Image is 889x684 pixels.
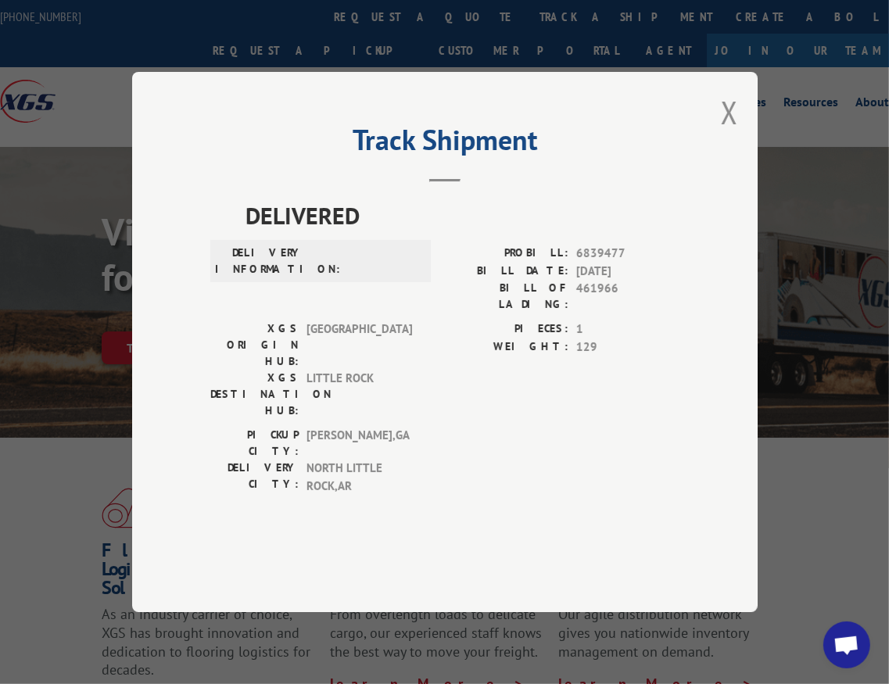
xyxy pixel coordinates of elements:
span: [GEOGRAPHIC_DATA] [306,321,412,370]
span: 129 [576,338,679,356]
label: PIECES: [445,321,568,338]
span: LITTLE ROCK [306,370,412,419]
h2: Track Shipment [210,129,679,159]
label: PROBILL: [445,245,568,263]
span: [DATE] [576,263,679,281]
label: BILL DATE: [445,263,568,281]
span: NORTH LITTLE ROCK , AR [306,460,412,495]
div: Open chat [823,621,870,668]
label: DELIVERY CITY: [210,460,299,495]
span: 461966 [576,280,679,313]
label: BILL OF LADING: [445,280,568,313]
label: PICKUP CITY: [210,427,299,460]
span: DELIVERED [246,198,679,233]
label: DELIVERY INFORMATION: [215,245,303,278]
span: 1 [576,321,679,338]
span: [PERSON_NAME] , GA [306,427,412,460]
button: Close modal [721,91,738,133]
label: XGS DESTINATION HUB: [210,370,299,419]
span: 6839477 [576,245,679,263]
label: WEIGHT: [445,338,568,356]
label: XGS ORIGIN HUB: [210,321,299,370]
